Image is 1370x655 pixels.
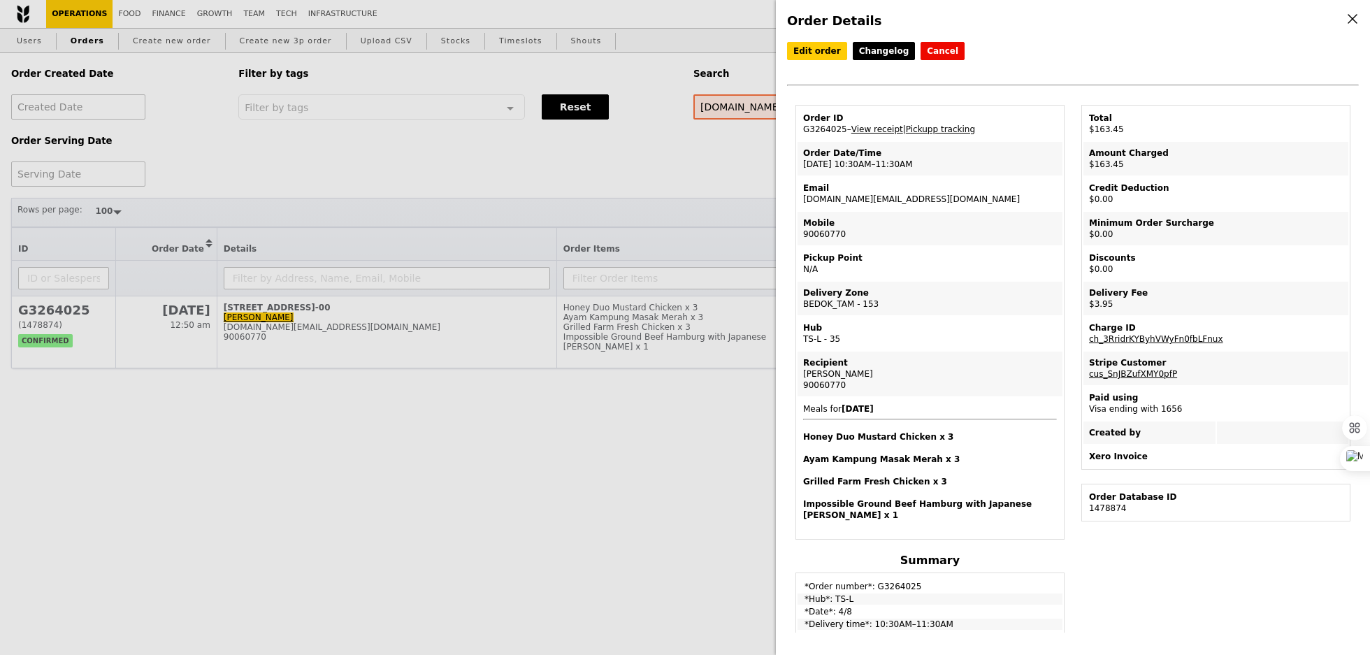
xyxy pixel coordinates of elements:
h4: Summary [795,554,1065,567]
div: Credit Deduction [1089,182,1343,194]
span: Meals for [803,404,1057,521]
td: *Delivery time*: 10:30AM–11:30AM [798,619,1062,630]
td: *Hub*: TS-L [798,593,1062,605]
a: Edit order [787,42,847,60]
td: G3264025 [798,107,1062,141]
div: Xero Invoice [1089,451,1343,462]
h4: Honey Duo Mustard Chicken x 3 [803,431,1057,442]
h4: Impossible Ground Beef Hamburg with Japanese [PERSON_NAME] x 1 [803,498,1057,521]
div: Created by [1089,427,1210,438]
div: Pickup Point [803,252,1057,264]
div: 90060770 [803,380,1057,391]
a: cus_SnJBZufXMY0pfP [1089,369,1177,379]
div: [PERSON_NAME] [803,368,1057,380]
td: N/A [798,247,1062,280]
span: – [847,124,851,134]
div: Charge ID [1089,322,1343,333]
div: Hub [803,322,1057,333]
td: BEDOK_TAM - 153 [798,282,1062,315]
span: | [903,124,975,134]
button: Cancel [921,42,965,60]
div: Mobile [803,217,1057,229]
td: $0.00 [1083,247,1348,280]
a: View receipt [851,124,903,134]
a: Changelog [853,42,916,60]
div: Recipient [803,357,1057,368]
td: [DOMAIN_NAME][EMAIL_ADDRESS][DOMAIN_NAME] [798,177,1062,210]
td: TS-L - 35 [798,317,1062,350]
td: $3.95 [1083,282,1348,315]
div: Discounts [1089,252,1343,264]
div: Amount Charged [1089,147,1343,159]
div: Delivery Zone [803,287,1057,298]
a: Pickupp tracking [906,124,975,134]
td: Visa ending with 1656 [1083,387,1348,420]
div: Minimum Order Surcharge [1089,217,1343,229]
div: Order ID [803,113,1057,124]
div: Delivery Fee [1089,287,1343,298]
div: Total [1089,113,1343,124]
div: Stripe Customer [1089,357,1343,368]
div: Paid using [1089,392,1343,403]
td: *Address*: [STREET_ADDRESS] [798,631,1062,642]
h4: Grilled Farm Fresh Chicken x 3 [803,476,1057,487]
td: [DATE] 10:30AM–11:30AM [798,142,1062,175]
td: *Order number*: G3264025 [798,575,1062,592]
td: $163.45 [1083,142,1348,175]
div: Order Database ID [1089,491,1343,503]
td: *Date*: 4/8 [798,606,1062,617]
b: [DATE] [842,404,874,414]
div: Email [803,182,1057,194]
td: $0.00 [1083,212,1348,245]
td: $0.00 [1083,177,1348,210]
span: Order Details [787,13,881,28]
h4: Ayam Kampung Masak Merah x 3 [803,454,1057,465]
td: 90060770 [798,212,1062,245]
td: $163.45 [1083,107,1348,141]
a: ch_3RridrKYByhVWyFn0fbLFnux [1089,334,1223,344]
td: 1478874 [1083,486,1348,519]
div: Order Date/Time [803,147,1057,159]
